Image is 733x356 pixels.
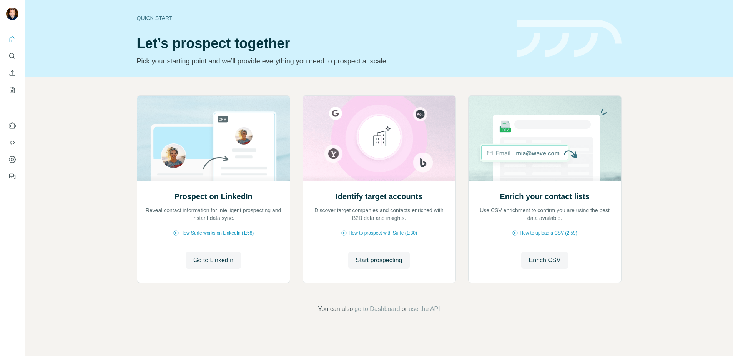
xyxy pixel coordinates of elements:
[356,256,402,265] span: Start prospecting
[6,83,18,97] button: My lists
[354,304,400,314] button: go to Dashboard
[500,191,589,202] h2: Enrich your contact lists
[181,230,254,236] span: How Surfe works on LinkedIn (1:58)
[137,56,507,67] p: Pick your starting point and we’ll provide everything you need to prospect at scale.
[174,191,252,202] h2: Prospect on LinkedIn
[476,206,613,222] p: Use CSV enrichment to confirm you are using the best data available.
[517,20,622,57] img: banner
[193,256,233,265] span: Go to LinkedIn
[6,66,18,80] button: Enrich CSV
[186,252,241,269] button: Go to LinkedIn
[409,304,440,314] button: use the API
[336,191,422,202] h2: Identify target accounts
[6,170,18,183] button: Feedback
[145,206,282,222] p: Reveal contact information for intelligent prospecting and instant data sync.
[6,119,18,133] button: Use Surfe on LinkedIn
[6,136,18,150] button: Use Surfe API
[6,8,18,20] img: Avatar
[137,36,507,51] h1: Let’s prospect together
[468,96,622,181] img: Enrich your contact lists
[402,304,407,314] span: or
[318,304,353,314] span: You can also
[6,32,18,46] button: Quick start
[137,14,507,22] div: Quick start
[348,252,410,269] button: Start prospecting
[521,252,568,269] button: Enrich CSV
[6,49,18,63] button: Search
[303,96,456,181] img: Identify target accounts
[529,256,561,265] span: Enrich CSV
[6,153,18,166] button: Dashboard
[311,206,448,222] p: Discover target companies and contacts enriched with B2B data and insights.
[520,230,577,236] span: How to upload a CSV (2:59)
[137,96,290,181] img: Prospect on LinkedIn
[349,230,417,236] span: How to prospect with Surfe (1:30)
